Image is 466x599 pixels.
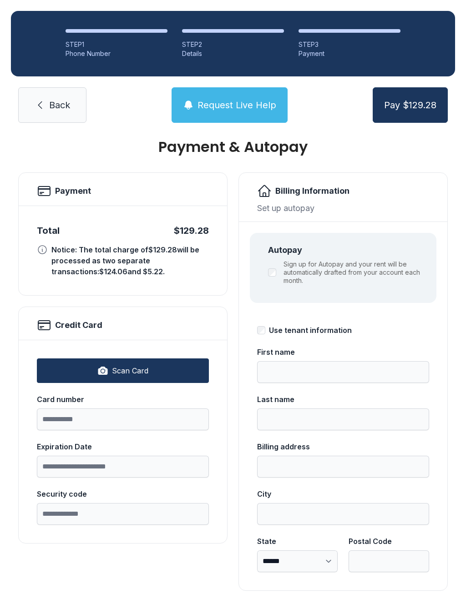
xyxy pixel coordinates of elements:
h2: Credit Card [55,319,102,332]
div: Autopay [268,244,425,257]
div: First name [257,347,429,357]
div: Payment [299,49,400,58]
input: Postal Code [349,550,429,572]
h1: Payment & Autopay [18,140,448,154]
div: Card number [37,394,209,405]
div: Billing address [257,441,429,452]
div: Postal Code [349,536,429,547]
input: Security code [37,503,209,525]
h2: Billing Information [275,185,349,197]
input: Last name [257,408,429,430]
div: STEP 2 [182,40,284,49]
div: STEP 3 [299,40,400,49]
input: First name [257,361,429,383]
div: STEP 1 [66,40,167,49]
div: $129.28 [174,224,209,237]
div: Notice: The total charge of $129.28 will be processed as two separate transactions: $124.06 and $... [51,244,209,277]
div: Total [37,224,60,237]
div: Last name [257,394,429,405]
label: Sign up for Autopay and your rent will be automatically drafted from your account each month. [284,260,425,285]
span: Scan Card [112,365,148,376]
div: State [257,536,338,547]
input: City [257,503,429,525]
span: Request Live Help [198,99,276,111]
h2: Payment [55,185,91,197]
div: Details [182,49,284,58]
select: State [257,550,338,572]
input: Billing address [257,456,429,478]
input: Card number [37,408,209,430]
span: Back [49,99,70,111]
div: Phone Number [66,49,167,58]
div: Set up autopay [257,202,429,214]
span: Pay $129.28 [384,99,436,111]
div: Expiration Date [37,441,209,452]
div: Use tenant information [269,325,352,336]
div: Security code [37,488,209,499]
div: City [257,488,429,499]
input: Expiration Date [37,456,209,478]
